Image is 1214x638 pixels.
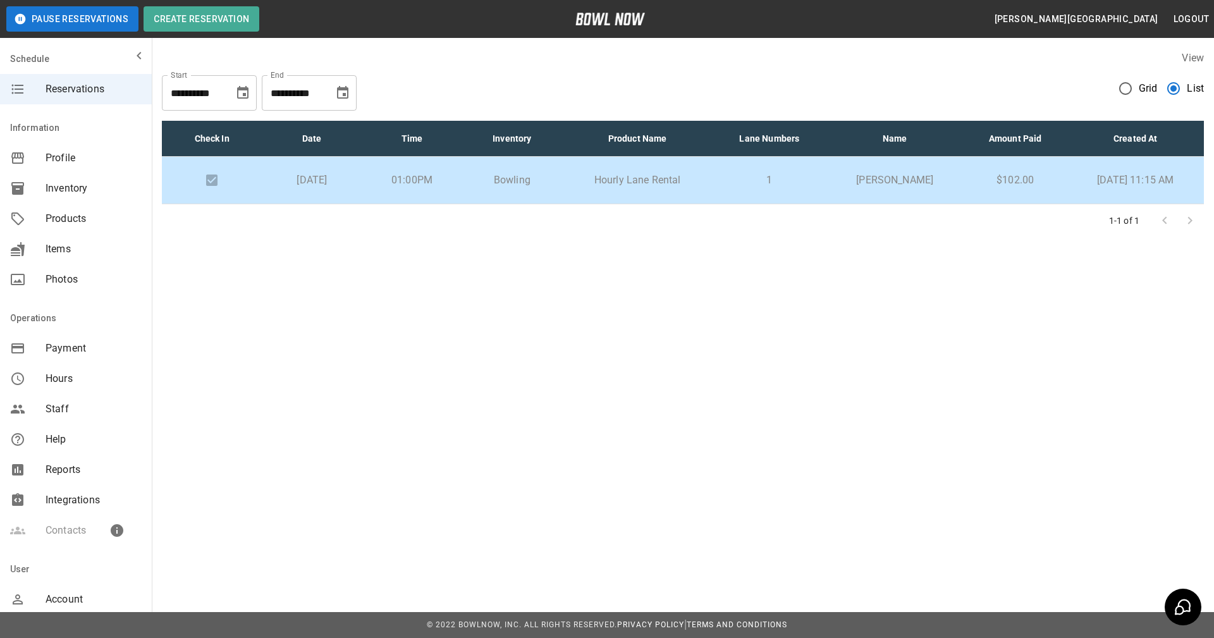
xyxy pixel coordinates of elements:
[144,6,259,32] button: Create Reservation
[1182,52,1204,64] label: View
[1139,81,1158,96] span: Grid
[46,462,142,477] span: Reports
[974,173,1057,188] p: $102.00
[687,620,787,629] a: Terms and Conditions
[46,211,142,226] span: Products
[562,121,713,157] th: Product Name
[572,173,702,188] p: Hourly Lane Rental
[836,173,953,188] p: [PERSON_NAME]
[46,493,142,508] span: Integrations
[330,80,355,106] button: Choose date, selected date is Oct 19, 2025
[472,173,552,188] p: Bowling
[617,620,684,629] a: Privacy Policy
[362,121,462,157] th: Time
[1168,8,1214,31] button: Logout
[1077,173,1194,188] p: [DATE] 11:15 AM
[575,13,645,25] img: logo
[713,121,826,157] th: Lane Numbers
[964,121,1067,157] th: Amount Paid
[46,181,142,196] span: Inventory
[6,6,138,32] button: Pause Reservations
[230,80,255,106] button: Choose date, selected date is Sep 21, 2025
[46,150,142,166] span: Profile
[46,272,142,287] span: Photos
[46,242,142,257] span: Items
[46,82,142,97] span: Reservations
[1109,214,1139,227] p: 1-1 of 1
[46,432,142,447] span: Help
[272,173,352,188] p: [DATE]
[990,8,1163,31] button: [PERSON_NAME][GEOGRAPHIC_DATA]
[723,173,816,188] p: 1
[462,121,562,157] th: Inventory
[826,121,964,157] th: Name
[372,173,451,188] p: 01:00PM
[162,121,262,157] th: Check In
[427,620,617,629] span: © 2022 BowlNow, Inc. All Rights Reserved.
[262,121,362,157] th: Date
[1067,121,1204,157] th: Created At
[1187,81,1204,96] span: List
[46,371,142,386] span: Hours
[46,341,142,356] span: Payment
[46,592,142,607] span: Account
[46,402,142,417] span: Staff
